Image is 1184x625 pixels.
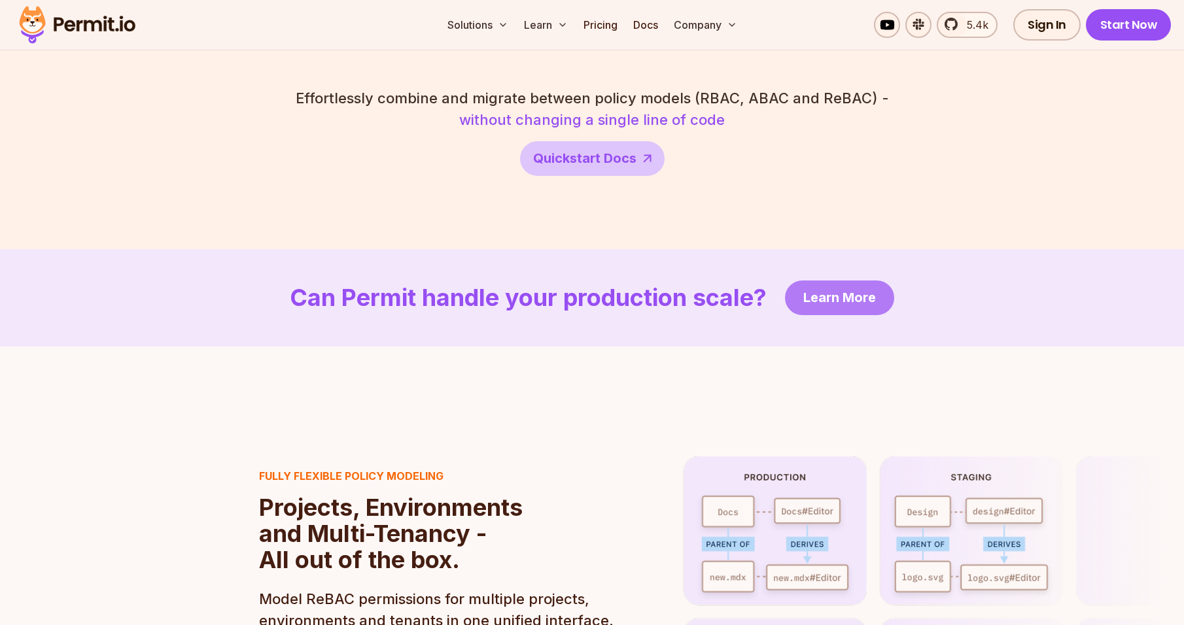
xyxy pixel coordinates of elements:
[803,288,876,307] span: Learn More
[296,88,889,109] span: Effortlessly combine and migrate between policy models (RBAC, ABAC and ReBAC) -
[259,494,523,520] span: Projects, Environments
[1086,9,1172,41] a: Start Now
[628,12,663,38] a: Docs
[578,12,623,38] a: Pricing
[520,141,665,176] a: Quickstart Docs
[259,494,523,573] h2: All out of the box.
[669,12,742,38] button: Company
[259,468,523,484] h3: Fully flexible policy modeling
[442,12,514,38] button: Solutions
[259,520,523,547] span: and Multi-Tenancy -
[959,17,988,33] span: 5.4k
[1013,9,1081,41] a: Sign In
[459,111,725,128] strong: without changing a single line of code
[290,284,767,311] h2: Can Permit handle your production scale?
[533,149,636,167] span: Quickstart Docs
[519,12,573,38] button: Learn
[13,3,141,47] img: Permit logo
[937,12,998,38] a: 5.4k
[785,280,894,315] a: Learn More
